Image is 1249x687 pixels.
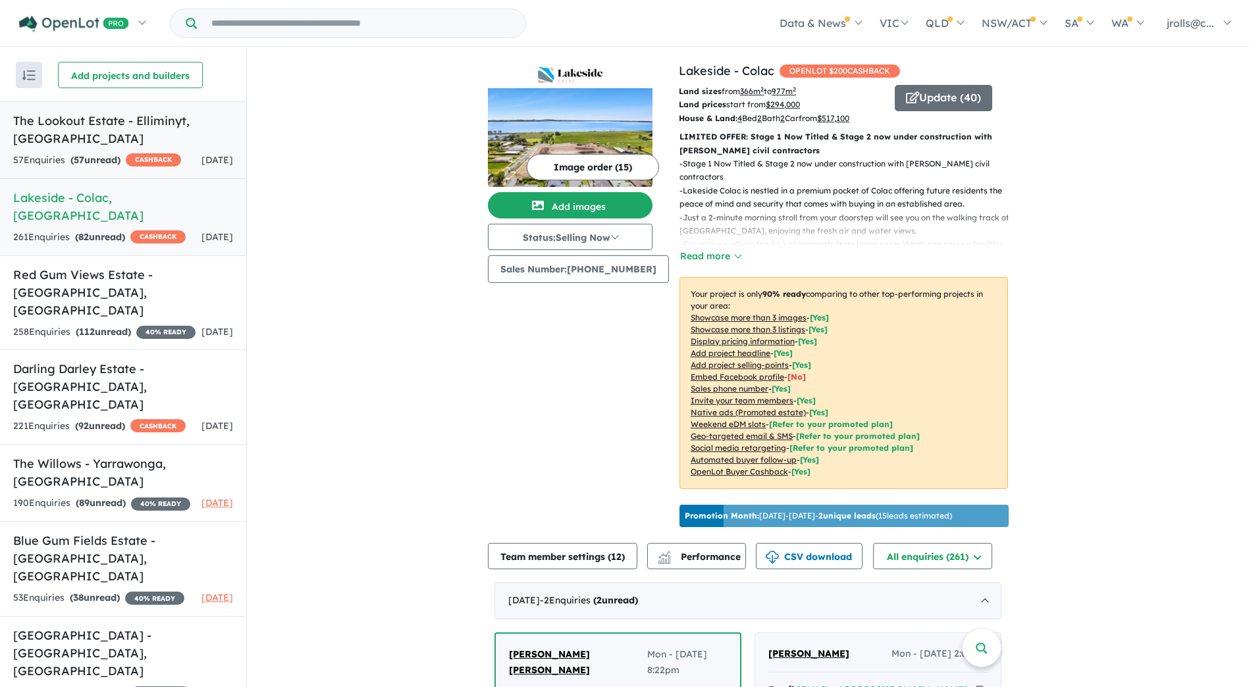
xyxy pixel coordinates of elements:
u: 366 m [740,86,764,96]
u: $ 517,100 [817,113,849,123]
h5: [GEOGRAPHIC_DATA] - [GEOGRAPHIC_DATA] , [GEOGRAPHIC_DATA] [13,626,233,680]
span: [Yes] [800,455,819,465]
span: Performance [660,551,741,563]
span: 12 [611,551,622,563]
span: 2 [597,594,602,606]
span: [ Yes ] [772,384,791,394]
span: CASHBACK [130,419,186,432]
input: Try estate name, suburb, builder or developer [199,9,523,38]
h5: Lakeside - Colac , [GEOGRAPHIC_DATA] [13,189,233,224]
strong: ( unread) [593,594,638,606]
p: [DATE] - [DATE] - ( 15 leads estimated) [685,510,952,522]
span: [DATE] [201,420,233,432]
span: [ Yes ] [797,395,816,405]
u: Weekend eDM slots [691,419,766,429]
span: 40 % READY [136,326,196,339]
span: [ Yes ] [792,360,811,370]
p: - Stage 1 Now Titled & Stage 2 now under construction with [PERSON_NAME] civil contractors [679,157,1019,184]
u: Embed Facebook profile [691,372,784,382]
strong: ( unread) [70,154,120,166]
p: from [679,85,885,98]
span: 40 % READY [131,497,190,511]
div: 57 Enquir ies [13,153,181,168]
img: Lakeside - Colac Logo [493,67,647,83]
span: [DATE] [201,592,233,603]
button: Read more [679,249,741,264]
u: Add project selling-points [691,360,789,370]
p: Bed Bath Car from [679,112,885,125]
span: jrolls@c... [1167,16,1214,30]
span: [PERSON_NAME] [PERSON_NAME] [509,648,590,676]
strong: ( unread) [76,326,131,338]
span: 38 [73,592,84,603]
p: - Just a 2-minute morning stroll from your doorstep will see you on the walking track of [GEOGRAP... [679,211,1019,238]
span: to [764,86,796,96]
div: 261 Enquir ies [13,230,186,245]
h5: The Willows - Yarrawonga , [GEOGRAPHIC_DATA] [13,455,233,490]
u: Showcase more than 3 images [691,313,807,322]
a: [PERSON_NAME] [768,646,849,662]
strong: ( unread) [76,497,126,509]
span: 82 [78,231,89,243]
button: All enquiries (261) [873,543,992,569]
b: Land sizes [679,86,722,96]
div: 258 Enquir ies [13,324,196,340]
u: 977 m [772,86,796,96]
span: [Refer to your promoted plan] [796,431,920,441]
u: Automated buyer follow-up [691,455,797,465]
u: 2 [757,113,762,123]
button: Team member settings (12) [488,543,637,569]
span: 57 [74,154,84,166]
button: Status:Selling Now [488,224,652,250]
h5: The Lookout Estate - Elliminyt , [GEOGRAPHIC_DATA] [13,112,233,147]
span: [ Yes ] [798,336,817,346]
span: CASHBACK [130,230,186,243]
span: [DATE] [201,326,233,338]
button: Image order (15) [527,154,659,180]
b: Land prices [679,99,726,109]
img: Lakeside - Colac [488,88,652,187]
span: Mon - [DATE] 2:00pm [891,646,988,662]
span: [ Yes ] [774,348,793,358]
p: - Expansive walking tracks just moments from home so residents can enjoy a healthy lifestyle [679,238,1019,265]
span: 89 [79,497,90,509]
u: Native ads (Promoted estate) [691,407,806,417]
b: House & Land: [679,113,737,123]
span: [DATE] [201,497,233,509]
img: Openlot PRO Logo White [19,16,129,32]
u: Display pricing information [691,336,795,346]
strong: ( unread) [75,420,125,432]
img: bar-chart.svg [658,555,671,564]
span: [Refer to your promoted plan] [789,443,913,453]
span: OPENLOT $ 200 CASHBACK [780,64,900,78]
p: Your project is only comparing to other top-performing projects in your area: - - - - - - - - - -... [679,277,1008,489]
sup: 2 [760,86,764,93]
p: - Lakeside Colac is nestled in a premium pocket of Colac offering future residents the peace of m... [679,184,1019,211]
h5: Darling Darley Estate - [GEOGRAPHIC_DATA] , [GEOGRAPHIC_DATA] [13,360,233,413]
span: [Yes] [791,467,811,476]
div: [DATE] [494,582,1001,619]
strong: ( unread) [70,592,120,603]
a: [PERSON_NAME] [PERSON_NAME] [509,647,647,678]
u: 4 [737,113,742,123]
u: Sales phone number [691,384,768,394]
button: Add projects and builders [58,62,203,88]
u: Invite your team members [691,395,793,405]
span: - 2 Enquir ies [540,594,638,606]
u: 2 [780,113,785,123]
span: CASHBACK [126,153,181,166]
span: 92 [78,420,89,432]
div: 190 Enquir ies [13,496,190,511]
span: [Yes] [809,407,828,417]
u: Showcase more than 3 listings [691,324,805,334]
img: download icon [766,551,779,564]
button: Performance [647,543,746,569]
a: Lakeside - Colac [679,63,774,78]
span: [ Yes ] [810,313,829,322]
button: CSV download [756,543,863,569]
b: Promotion Month: [685,511,759,521]
img: line-chart.svg [658,551,670,558]
p: LIMITED OFFER: Stage 1 Now Titled & Stage 2 now under construction with [PERSON_NAME] civil contr... [679,130,1008,157]
button: Add images [488,192,652,218]
u: Geo-targeted email & SMS [691,431,793,441]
